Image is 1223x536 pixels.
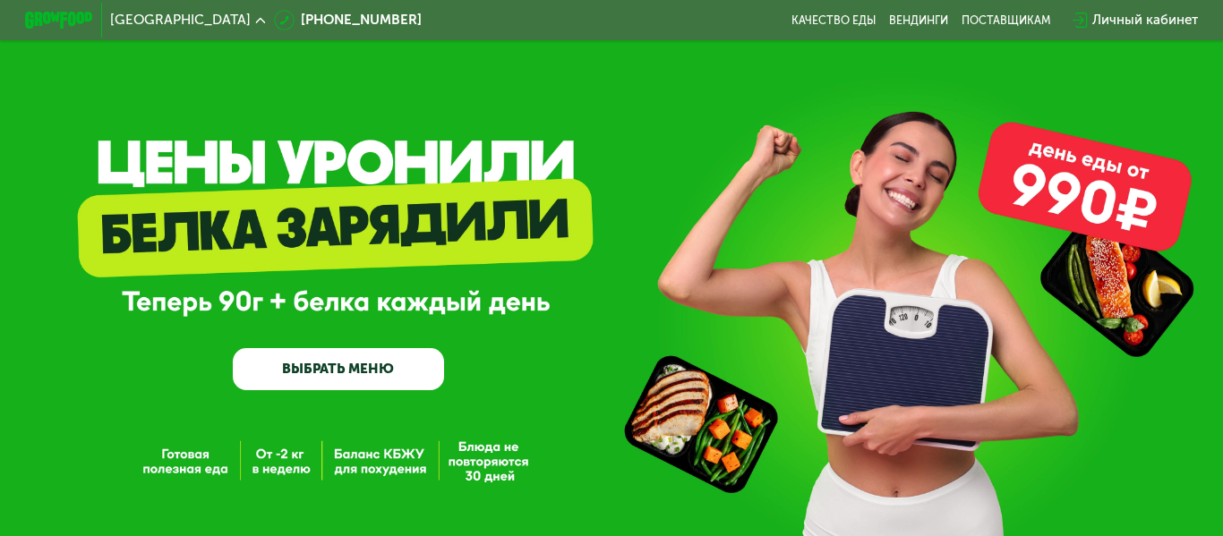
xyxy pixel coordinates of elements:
[962,13,1050,27] div: поставщикам
[110,13,251,27] span: [GEOGRAPHIC_DATA]
[274,10,422,30] a: [PHONE_NUMBER]
[233,348,444,390] a: ВЫБРАТЬ МЕНЮ
[1092,10,1198,30] div: Личный кабинет
[889,13,948,27] a: Вендинги
[791,13,876,27] a: Качество еды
